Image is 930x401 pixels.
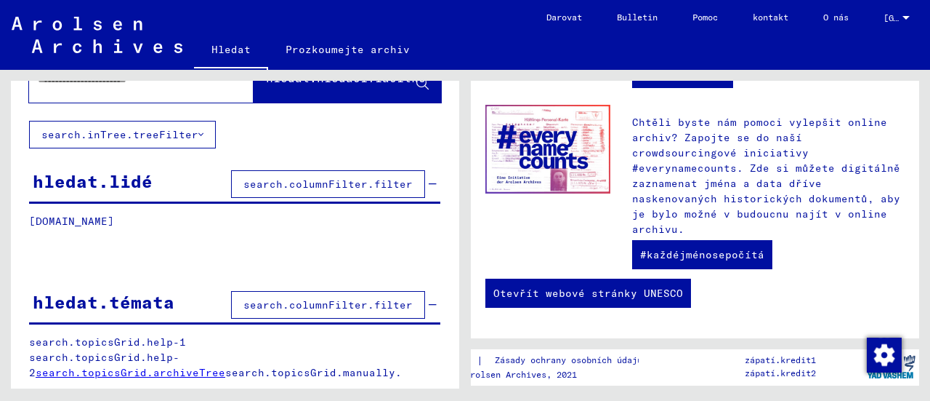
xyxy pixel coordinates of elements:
[41,128,198,141] font: search.inTree.treeFilter
[29,336,186,349] font: search.topicsGrid.help-1
[286,43,410,56] font: Prozkoumejte archiv
[231,170,425,198] button: search.columnFilter.filter
[225,366,402,379] font: search.topicsGrid.manually.
[864,349,918,385] img: yv_logo.png
[483,353,705,368] a: Zásady ochrany osobních údajů v zápatí
[211,43,251,56] font: Hledat
[36,366,225,379] a: search.topicsGrid.archiveTree
[29,351,179,379] font: search.topicsGrid.help-2
[632,116,900,236] font: Chtěli byste nám pomoci vylepšit online archiv? Zapojte se do naší crowdsourcingové iniciativy #e...
[477,354,483,367] font: |
[632,240,772,269] a: #každéjménosepočítá
[12,17,182,53] img: Arolsen_neg.svg
[617,12,658,23] font: Bulletin
[33,170,153,192] font: hledat.lidé
[546,12,582,23] font: Darovat
[29,215,114,228] font: [DOMAIN_NAME]
[243,298,413,311] font: search.columnFilter.filter
[404,369,577,380] font: Copyright © Arolsen Archives, 2021
[485,279,691,308] a: Otevřít webové stránky UNESCO
[745,368,816,378] font: zápatí.kredit2
[640,248,764,261] font: #každéjménosepočítá
[493,287,683,300] font: Otevřít webové stránky UNESCO
[867,338,902,373] img: Změna souhlasu
[268,32,427,67] a: Prozkoumejte archiv
[823,12,849,23] font: O nás
[33,291,174,313] font: hledat.témata
[231,291,425,319] button: search.columnFilter.filter
[29,121,216,148] button: search.inTree.treeFilter
[753,12,788,23] font: kontakt
[243,178,413,191] font: search.columnFilter.filter
[692,12,718,23] font: Pomoc
[745,354,816,365] font: zápatí.kredit1
[485,105,610,194] img: enc.jpg
[495,354,688,365] font: Zásady ochrany osobních údajů v zápatí
[194,32,268,70] a: Hledat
